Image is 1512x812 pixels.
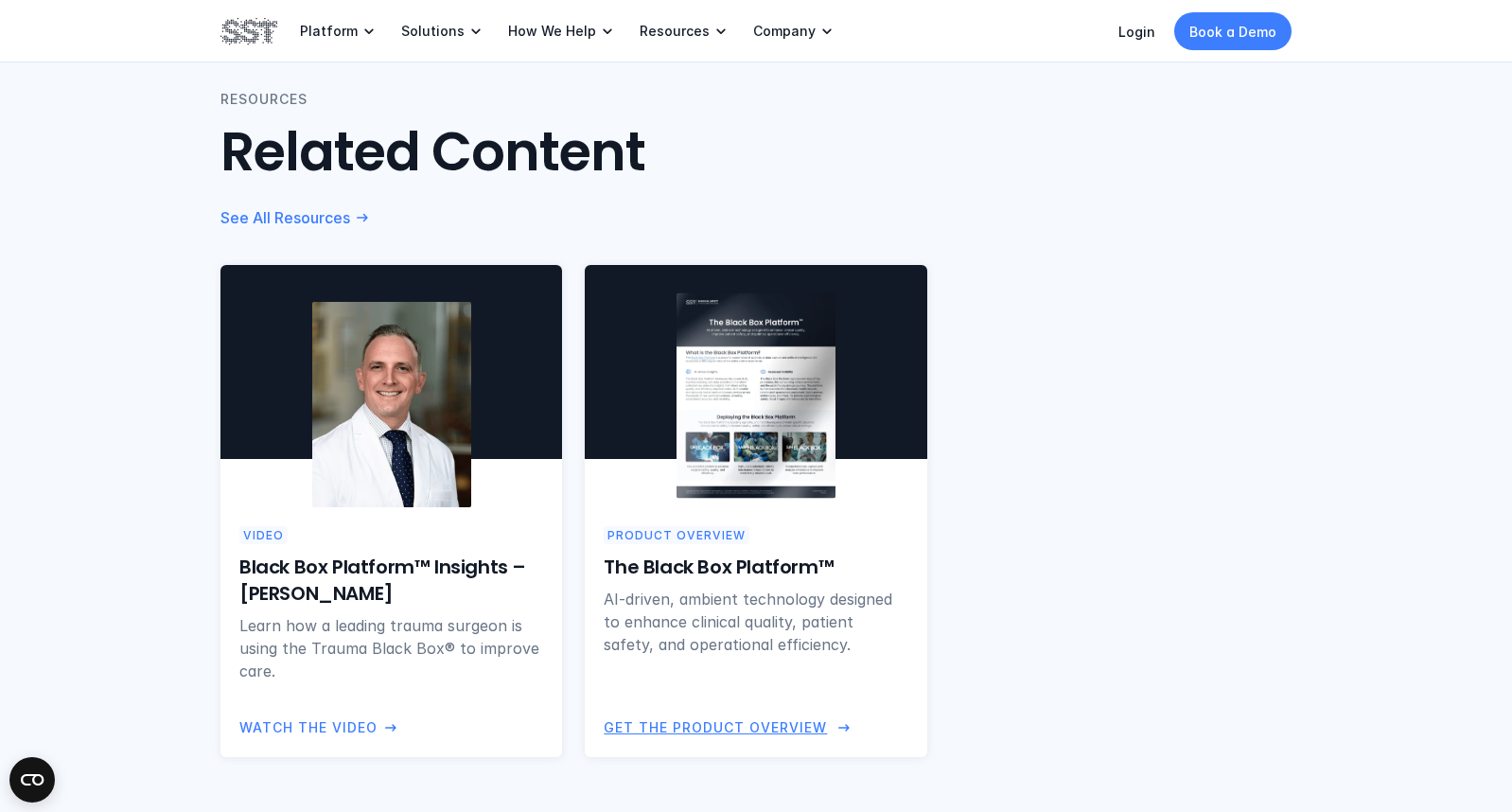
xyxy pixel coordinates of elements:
[220,265,562,757] a: Dr. Ryan Dumas headshotVideoBlack Box Platform™ Insights – [PERSON_NAME]Learn how a leading traum...
[753,23,816,40] p: Company
[220,89,308,110] p: RESOURCES
[604,588,907,656] p: AI-driven, ambient technology designed to enhance clinical quality, patient safety, and operation...
[604,554,907,580] h6: The Black Box Platform™
[585,265,926,757] a: Black Box Platform product overview coverProduct OverviewThe Black Box Platform™AI-driven, ambien...
[401,23,465,40] p: Solutions
[243,526,284,544] p: Video
[239,614,543,682] p: Learn how a leading trauma surgeon is using the Trauma Black Box® to improve care.
[239,717,378,738] p: Watch the Video
[239,554,543,607] h6: Black Box Platform™ Insights – [PERSON_NAME]
[220,208,350,228] p: See All Resources
[677,293,835,499] img: Black Box Platform product overview cover
[220,121,1292,185] h2: Related Content
[300,23,358,40] p: Platform
[9,757,55,803] button: Open CMP widget
[604,717,827,738] p: Get the Product Overview
[640,23,710,40] p: Resources
[220,15,277,47] img: SST logo
[1118,24,1155,40] a: Login
[1174,12,1292,50] a: Book a Demo
[220,208,371,228] a: See All Resources
[312,302,471,507] img: Dr. Ryan Dumas headshot
[607,526,746,544] p: Product Overview
[508,23,596,40] p: How We Help
[1189,22,1276,42] p: Book a Demo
